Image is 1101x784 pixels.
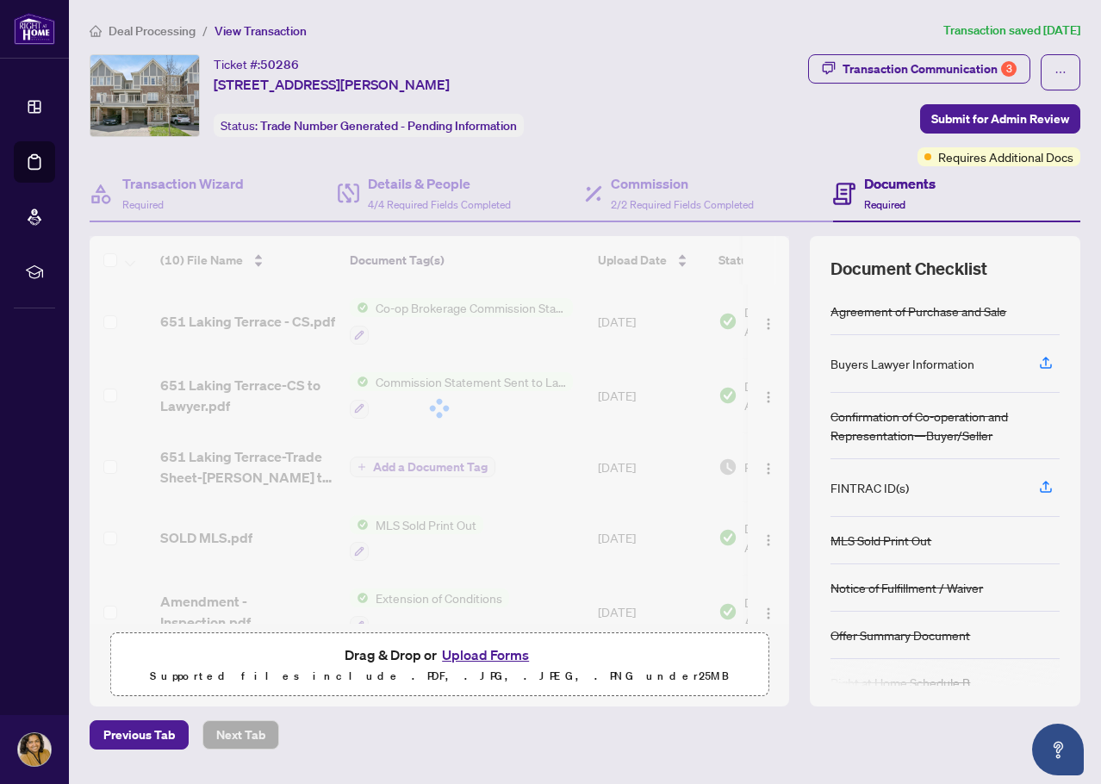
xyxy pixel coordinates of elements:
[368,198,511,211] span: 4/4 Required Fields Completed
[90,55,199,136] img: IMG-W12321465_1.jpg
[1001,61,1017,77] div: 3
[843,55,1017,83] div: Transaction Communication
[1054,66,1067,78] span: ellipsis
[345,644,534,666] span: Drag & Drop or
[368,173,511,194] h4: Details & People
[830,578,983,597] div: Notice of Fulfillment / Waiver
[864,173,936,194] h4: Documents
[1032,724,1084,775] button: Open asap
[864,198,905,211] span: Required
[215,23,307,39] span: View Transaction
[103,721,175,749] span: Previous Tab
[111,633,768,697] span: Drag & Drop orUpload FormsSupported files include .PDF, .JPG, .JPEG, .PNG under25MB
[122,198,164,211] span: Required
[611,173,754,194] h4: Commission
[122,173,244,194] h4: Transaction Wizard
[830,354,974,373] div: Buyers Lawyer Information
[260,118,517,134] span: Trade Number Generated - Pending Information
[214,114,524,137] div: Status:
[830,478,909,497] div: FINTRAC ID(s)
[121,666,757,687] p: Supported files include .PDF, .JPG, .JPEG, .PNG under 25 MB
[808,54,1030,84] button: Transaction Communication3
[830,625,970,644] div: Offer Summary Document
[214,54,299,74] div: Ticket #:
[109,23,196,39] span: Deal Processing
[18,733,51,766] img: Profile Icon
[611,198,754,211] span: 2/2 Required Fields Completed
[830,407,1060,445] div: Confirmation of Co-operation and Representation—Buyer/Seller
[830,257,987,281] span: Document Checklist
[90,25,102,37] span: home
[202,21,208,40] li: /
[260,57,299,72] span: 50286
[14,13,55,45] img: logo
[90,720,189,750] button: Previous Tab
[943,21,1080,40] article: Transaction saved [DATE]
[830,302,1006,320] div: Agreement of Purchase and Sale
[437,644,534,666] button: Upload Forms
[214,74,450,95] span: [STREET_ADDRESS][PERSON_NAME]
[938,147,1073,166] span: Requires Additional Docs
[931,105,1069,133] span: Submit for Admin Review
[830,531,931,550] div: MLS Sold Print Out
[920,104,1080,134] button: Submit for Admin Review
[202,720,279,750] button: Next Tab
